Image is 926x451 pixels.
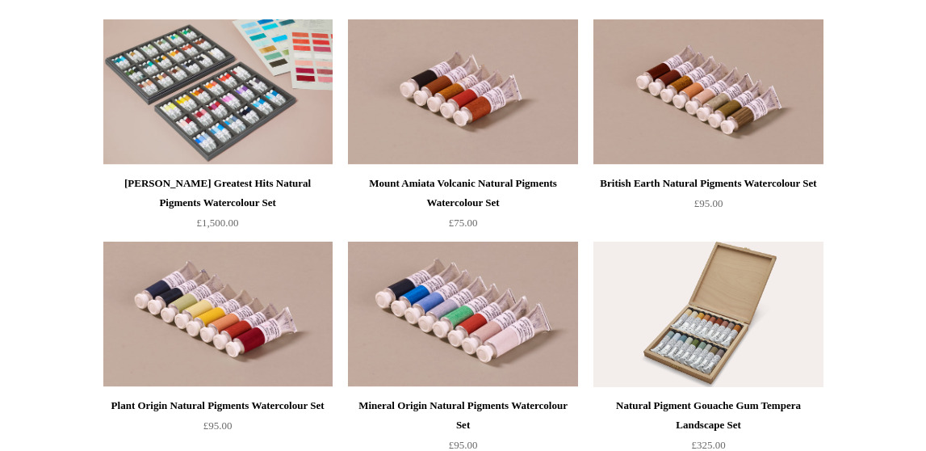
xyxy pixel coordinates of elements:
[103,19,333,165] a: Wallace Seymour Greatest Hits Natural Pigments Watercolour Set Wallace Seymour Greatest Hits Natu...
[348,174,577,240] a: Mount Amiata Volcanic Natural Pigments Watercolour Set £75.00
[103,242,333,387] a: Plant Origin Natural Pigments Watercolour Set Plant Origin Natural Pigments Watercolour Set
[694,197,723,209] span: £95.00
[593,19,823,165] img: British Earth Natural Pigments Watercolour Set
[597,396,819,435] div: Natural Pigment Gouache Gum Tempera Landscape Set
[103,242,333,387] img: Plant Origin Natural Pigments Watercolour Set
[352,174,573,213] div: Mount Amiata Volcanic Natural Pigments Watercolour Set
[107,174,329,213] div: [PERSON_NAME] Greatest Hits Natural Pigments Watercolour Set
[348,19,577,165] img: Mount Amiata Volcanic Natural Pigments Watercolour Set
[593,174,823,240] a: British Earth Natural Pigments Watercolour Set £95.00
[449,217,478,229] span: £75.00
[449,439,478,451] span: £95.00
[197,217,239,229] span: £1,500.00
[352,396,573,435] div: Mineral Origin Natural Pigments Watercolour Set
[593,242,823,387] img: Natural Pigment Gouache Gum Tempera Landscape Set
[691,439,725,451] span: £325.00
[597,174,819,193] div: British Earth Natural Pigments Watercolour Set
[593,242,823,387] a: Natural Pigment Gouache Gum Tempera Landscape Set Natural Pigment Gouache Gum Tempera Landscape Set
[107,396,329,415] div: Plant Origin Natural Pigments Watercolour Set
[203,419,233,432] span: £95.00
[348,19,577,165] a: Mount Amiata Volcanic Natural Pigments Watercolour Set Mount Amiata Volcanic Natural Pigments Wat...
[103,174,333,240] a: [PERSON_NAME] Greatest Hits Natural Pigments Watercolour Set £1,500.00
[593,19,823,165] a: British Earth Natural Pigments Watercolour Set British Earth Natural Pigments Watercolour Set
[348,242,577,387] img: Mineral Origin Natural Pigments Watercolour Set
[348,242,577,387] a: Mineral Origin Natural Pigments Watercolour Set Mineral Origin Natural Pigments Watercolour Set
[103,19,333,165] img: Wallace Seymour Greatest Hits Natural Pigments Watercolour Set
